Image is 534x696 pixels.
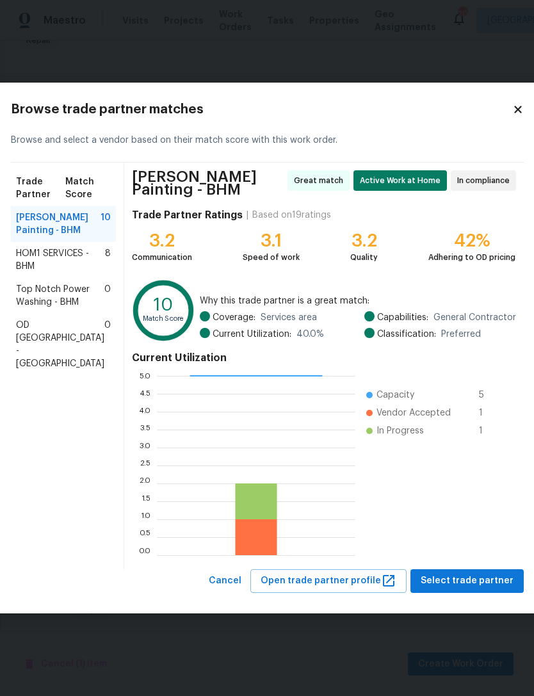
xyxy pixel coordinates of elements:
span: Trade Partner [16,175,66,201]
button: Open trade partner profile [250,569,407,593]
text: Match Score [142,316,184,323]
span: Current Utilization: [213,328,291,341]
span: Why this trade partner is a great match: [200,295,515,307]
text: 5.0 [139,372,150,380]
span: Top Notch Power Washing - BHM [16,283,104,309]
span: [PERSON_NAME] Painting - BHM [16,211,101,237]
div: Communication [132,251,192,264]
span: Capabilities: [377,311,428,324]
div: Quality [350,251,378,264]
span: In compliance [457,174,515,187]
span: OD [GEOGRAPHIC_DATA] - [GEOGRAPHIC_DATA] [16,319,104,370]
div: Speed of work [243,251,300,264]
h4: Current Utilization [132,352,516,364]
text: 10 [154,297,173,314]
span: Great match [294,174,348,187]
span: In Progress [376,425,424,437]
text: 4.0 [138,408,150,416]
span: Classification: [377,328,436,341]
span: 0 [104,283,111,309]
span: 1 [479,425,499,437]
span: General Contractor [433,311,516,324]
span: 40.0 % [296,328,324,341]
span: 8 [105,247,111,273]
span: 5 [479,389,499,401]
text: 2.5 [140,462,150,469]
div: | [243,209,252,222]
div: 42% [428,234,515,247]
span: Select trade partner [421,573,514,589]
div: Based on 19 ratings [252,209,331,222]
text: 0.0 [138,551,150,559]
span: Vendor Accepted [376,407,451,419]
text: 3.5 [140,426,150,433]
h2: Browse trade partner matches [11,103,512,116]
span: Match Score [65,175,110,201]
text: 4.5 [139,390,150,398]
div: 3.2 [132,234,192,247]
span: 1 [479,407,499,419]
div: Adhering to OD pricing [428,251,515,264]
span: Coverage: [213,311,255,324]
span: 10 [101,211,111,237]
div: 3.1 [243,234,300,247]
div: Browse and select a vendor based on their match score with this work order. [11,118,524,163]
span: 0 [104,319,111,370]
text: 0.5 [139,533,150,541]
button: Cancel [204,569,247,593]
span: Open trade partner profile [261,573,396,589]
span: Cancel [209,573,241,589]
text: 1.0 [140,515,150,523]
span: HOM1 SERVICES - BHM [16,247,105,273]
span: Active Work at Home [360,174,446,187]
button: Select trade partner [410,569,524,593]
text: 2.0 [139,480,150,487]
h4: Trade Partner Ratings [132,209,243,222]
span: Preferred [441,328,481,341]
div: 3.2 [350,234,378,247]
text: 1.5 [141,498,150,505]
span: Services area [261,311,317,324]
span: [PERSON_NAME] Painting - BHM [132,170,284,196]
span: Capacity [376,389,414,401]
text: 3.0 [139,444,150,451]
